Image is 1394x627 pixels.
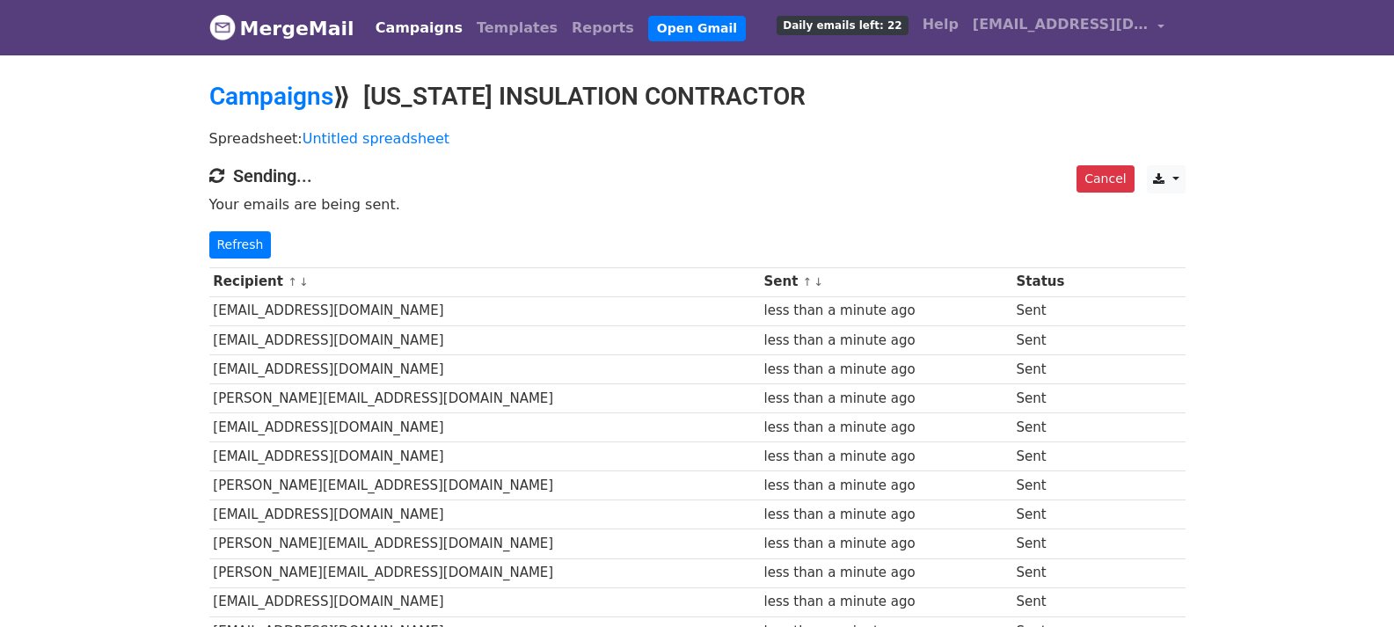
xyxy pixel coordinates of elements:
td: [PERSON_NAME][EMAIL_ADDRESS][DOMAIN_NAME] [209,558,760,587]
a: Reports [565,11,641,46]
span: Daily emails left: 22 [777,16,908,35]
p: Spreadsheet: [209,129,1186,148]
a: ↓ [814,275,823,288]
td: [EMAIL_ADDRESS][DOMAIN_NAME] [209,325,760,354]
th: Sent [760,267,1012,296]
div: less than a minute ago [763,331,1007,351]
div: less than a minute ago [763,447,1007,467]
a: Help [916,7,966,42]
div: less than a minute ago [763,389,1007,409]
div: less than a minute ago [763,476,1007,496]
a: Open Gmail [648,16,746,41]
td: Sent [1012,471,1102,500]
img: MergeMail logo [209,14,236,40]
a: Untitled spreadsheet [303,130,449,147]
td: [PERSON_NAME][EMAIL_ADDRESS][DOMAIN_NAME] [209,383,760,412]
a: Daily emails left: 22 [770,7,915,42]
div: less than a minute ago [763,592,1007,612]
td: Sent [1012,325,1102,354]
a: Campaigns [209,82,333,111]
td: Sent [1012,354,1102,383]
td: [PERSON_NAME][EMAIL_ADDRESS][DOMAIN_NAME] [209,529,760,558]
td: Sent [1012,383,1102,412]
div: less than a minute ago [763,563,1007,583]
td: [EMAIL_ADDRESS][DOMAIN_NAME] [209,413,760,442]
th: Status [1012,267,1102,296]
td: [EMAIL_ADDRESS][DOMAIN_NAME] [209,354,760,383]
div: less than a minute ago [763,534,1007,554]
td: Sent [1012,500,1102,529]
td: [EMAIL_ADDRESS][DOMAIN_NAME] [209,296,760,325]
div: less than a minute ago [763,301,1007,321]
a: ↓ [299,275,309,288]
td: [PERSON_NAME][EMAIL_ADDRESS][DOMAIN_NAME] [209,471,760,500]
p: Your emails are being sent. [209,195,1186,214]
a: [EMAIL_ADDRESS][DOMAIN_NAME] [966,7,1171,48]
a: Cancel [1077,165,1134,193]
td: Sent [1012,587,1102,616]
td: Sent [1012,413,1102,442]
td: [EMAIL_ADDRESS][DOMAIN_NAME] [209,442,760,471]
a: Refresh [209,231,272,259]
td: Sent [1012,296,1102,325]
a: ↑ [803,275,813,288]
span: [EMAIL_ADDRESS][DOMAIN_NAME] [973,14,1149,35]
a: ↑ [288,275,297,288]
div: less than a minute ago [763,360,1007,380]
td: Sent [1012,558,1102,587]
td: Sent [1012,529,1102,558]
a: MergeMail [209,10,354,47]
a: Campaigns [369,11,470,46]
td: [EMAIL_ADDRESS][DOMAIN_NAME] [209,587,760,616]
th: Recipient [209,267,760,296]
td: Sent [1012,442,1102,471]
td: [EMAIL_ADDRESS][DOMAIN_NAME] [209,500,760,529]
h4: Sending... [209,165,1186,186]
div: less than a minute ago [763,418,1007,438]
h2: ⟫ [US_STATE] INSULATION CONTRACTOR [209,82,1186,112]
div: less than a minute ago [763,505,1007,525]
a: Templates [470,11,565,46]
